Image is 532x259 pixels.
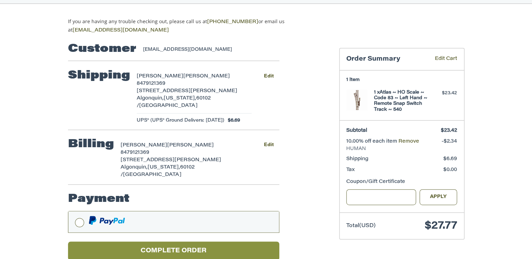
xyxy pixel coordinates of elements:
span: Algonquin, [137,96,164,101]
h3: 1 Item [346,77,457,83]
span: UPS® (UPS® Ground Delivers: [DATE]) [137,117,224,124]
p: If you are having any trouble checking out, please call us at or email us at [68,18,307,34]
div: Coupon/Gift Certificate [346,178,457,186]
span: 10.00% off each item [346,139,398,144]
span: Algonquin, [121,165,148,170]
span: $6.69 [443,157,457,162]
div: [EMAIL_ADDRESS][DOMAIN_NAME] [143,46,272,53]
span: $23.42 [441,128,457,133]
button: Edit [259,71,279,81]
span: HUMAN [346,145,457,152]
span: [PERSON_NAME] [137,74,183,79]
h4: 1 x Atlas ~ HO Scale ~ Code 83 ~ Left Hand ~ Remote Snap Switch Track ~ 540 [374,90,428,113]
h2: Customer [68,42,136,56]
span: 8479121369 [137,81,165,86]
a: [PHONE_NUMBER] [207,20,258,25]
span: Subtotal [346,128,367,133]
input: Gift Certificate or Coupon Code [346,189,416,205]
h2: Shipping [68,69,130,83]
button: Apply [420,189,457,205]
button: Edit [259,140,279,150]
span: $27.77 [425,221,457,231]
span: [STREET_ADDRESS][PERSON_NAME] [121,158,221,163]
span: [PERSON_NAME] [121,143,167,148]
span: 60102 / [121,165,195,177]
span: [PERSON_NAME] [183,74,230,79]
span: [US_STATE], [164,96,196,101]
a: Edit Cart [425,55,457,63]
span: [US_STATE], [148,165,180,170]
span: Total (USD) [346,223,376,229]
span: [PERSON_NAME] [167,143,214,148]
span: $6.69 [224,117,240,124]
span: 8479121369 [121,150,149,155]
span: [GEOGRAPHIC_DATA] [139,103,198,108]
span: [STREET_ADDRESS][PERSON_NAME] [137,89,237,94]
span: Tax [346,168,355,172]
a: Remove [398,139,419,144]
span: -$2.34 [442,139,457,144]
div: $23.42 [429,90,457,97]
span: [GEOGRAPHIC_DATA] [123,172,182,177]
a: [EMAIL_ADDRESS][DOMAIN_NAME] [73,28,169,33]
span: $0.00 [443,168,457,172]
h2: Billing [68,137,114,151]
h3: Order Summary [346,55,425,63]
span: Shipping [346,157,368,162]
img: PayPal icon [89,216,125,225]
h2: Payment [68,192,130,206]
